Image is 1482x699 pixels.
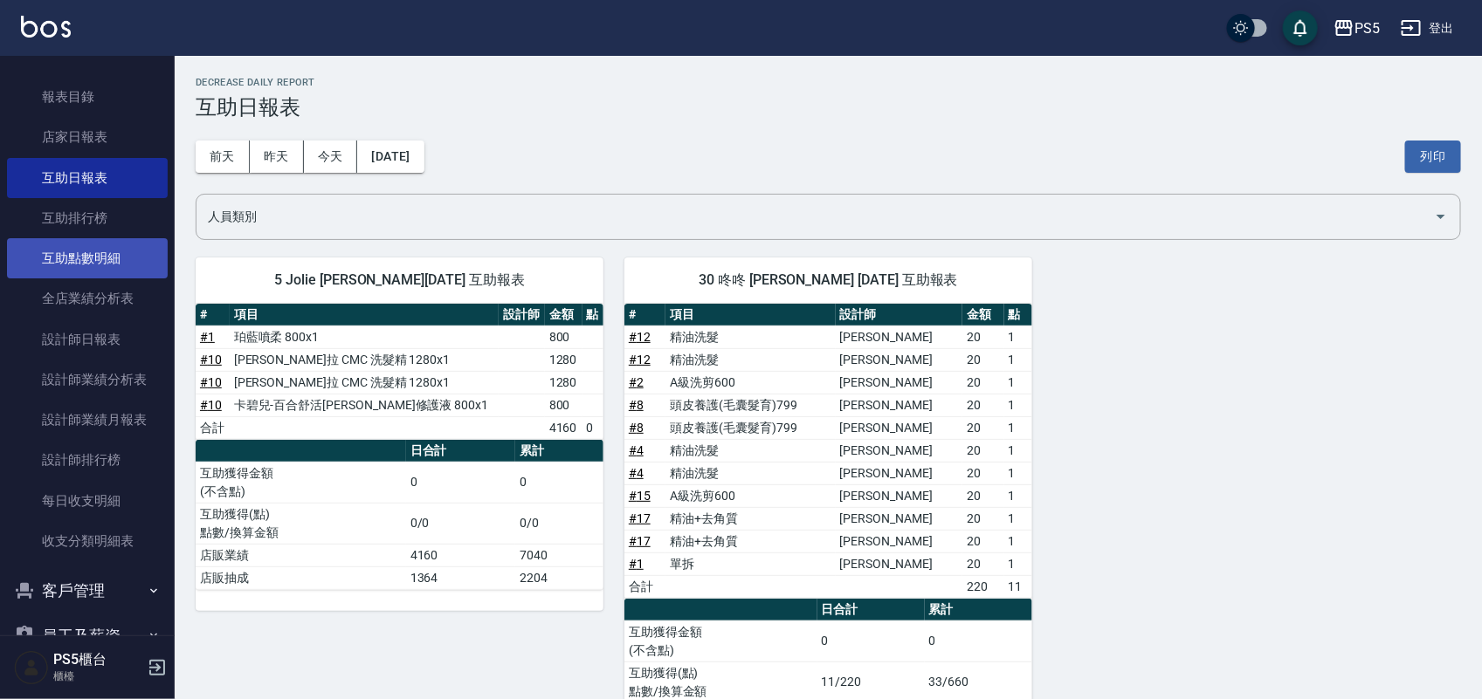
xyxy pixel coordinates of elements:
td: 20 [962,507,1003,530]
td: [PERSON_NAME] [836,530,963,552]
a: #8 [629,398,644,412]
td: 1 [1004,394,1032,416]
td: 精油洗髮 [665,462,835,484]
button: save [1283,10,1318,45]
td: 1280 [545,348,582,371]
a: #12 [629,330,651,344]
a: #4 [629,466,644,480]
td: 精油+去角質 [665,530,835,552]
span: 5 Jolie [PERSON_NAME][DATE] 互助報表 [217,271,582,289]
td: [PERSON_NAME] [836,552,963,575]
td: 精油洗髮 [665,326,835,348]
button: 登出 [1394,12,1461,45]
a: #2 [629,375,644,389]
td: 20 [962,484,1003,507]
a: #1 [200,330,215,344]
td: 0 [817,620,925,661]
a: 報表目錄 [7,77,168,117]
td: 1 [1004,462,1032,484]
th: 項目 [665,304,835,326]
p: 櫃檯 [53,668,142,684]
td: 精油洗髮 [665,439,835,462]
a: #17 [629,511,651,525]
td: [PERSON_NAME]拉 CMC 洗髮精 1280x1 [230,371,499,394]
td: 20 [962,371,1003,394]
td: [PERSON_NAME] [836,348,963,371]
td: 頭皮養護(毛囊髮育)799 [665,416,835,439]
td: 0/0 [515,503,603,544]
td: 0 [925,620,1032,661]
th: 點 [1004,304,1032,326]
td: 互助獲得金額 (不含點) [196,462,406,503]
td: 20 [962,439,1003,462]
button: Open [1427,202,1455,230]
td: 800 [545,326,582,348]
td: 1 [1004,348,1032,371]
td: [PERSON_NAME] [836,394,963,416]
td: 卡碧兒-百合舒活[PERSON_NAME]修護液 800x1 [230,394,499,416]
a: #10 [200,398,222,412]
td: [PERSON_NAME] [836,439,963,462]
td: 合計 [624,575,665,598]
td: A級洗剪600 [665,484,835,507]
td: 220 [962,575,1003,598]
a: #4 [629,443,644,457]
th: 點 [582,304,604,326]
td: 頭皮養護(毛囊髮育)799 [665,394,835,416]
a: #12 [629,353,651,367]
td: [PERSON_NAME] [836,462,963,484]
td: 1 [1004,552,1032,575]
th: 累計 [925,599,1032,621]
td: 1 [1004,371,1032,394]
td: 0 [582,416,604,439]
table: a dense table [196,304,603,440]
a: 互助日報表 [7,158,168,198]
button: 前天 [196,140,250,173]
table: a dense table [624,304,1032,599]
a: 收支分類明細表 [7,521,168,561]
td: [PERSON_NAME] [836,416,963,439]
th: 日合計 [817,599,925,621]
td: 1 [1004,484,1032,507]
button: [DATE] [357,140,424,173]
td: 單拆 [665,552,835,575]
td: 20 [962,462,1003,484]
a: #17 [629,534,651,548]
h2: Decrease Daily Report [196,77,1461,88]
span: 30 咚咚 [PERSON_NAME] [DATE] 互助報表 [645,271,1011,289]
a: 設計師業績月報表 [7,400,168,440]
a: #8 [629,421,644,435]
td: 精油+去角質 [665,507,835,530]
td: 店販抽成 [196,566,406,589]
th: 金額 [545,304,582,326]
td: 1280 [545,371,582,394]
table: a dense table [196,440,603,590]
a: #10 [200,353,222,367]
td: 1 [1004,326,1032,348]
td: 11 [1004,575,1032,598]
div: PS5 [1354,17,1380,39]
td: A級洗剪600 [665,371,835,394]
td: 互助獲得金額 (不含點) [624,620,817,661]
button: PS5 [1327,10,1387,46]
button: 員工及薪資 [7,613,168,659]
td: [PERSON_NAME] [836,326,963,348]
td: 7040 [515,544,603,566]
th: # [624,304,665,326]
td: 店販業績 [196,544,406,566]
a: 設計師排行榜 [7,440,168,480]
a: #15 [629,489,651,503]
button: 今天 [304,140,358,173]
th: 日合計 [406,440,515,463]
td: 20 [962,348,1003,371]
td: 1364 [406,566,515,589]
a: #10 [200,375,222,389]
td: 珀藍噴柔 800x1 [230,326,499,348]
a: 每日收支明細 [7,481,168,521]
h5: PS5櫃台 [53,651,142,668]
td: 1 [1004,507,1032,530]
a: 店家日報表 [7,117,168,157]
td: 2204 [515,566,603,589]
a: 設計師日報表 [7,319,168,360]
a: 互助點數明細 [7,238,168,278]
